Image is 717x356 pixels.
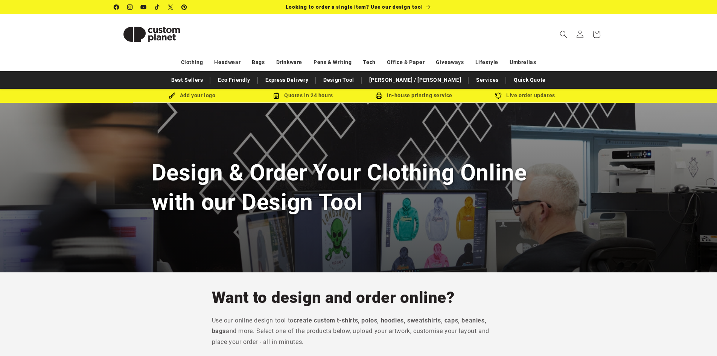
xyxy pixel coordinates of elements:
[365,73,465,87] a: [PERSON_NAME] / [PERSON_NAME]
[212,317,487,335] strong: create custom t-shirts, polos, hoodies, sweatshirts, caps, beanies, bags
[252,56,265,69] a: Bags
[314,56,352,69] a: Pens & Writing
[495,92,502,99] img: Order updates
[470,91,581,100] div: Live order updates
[212,287,505,308] h2: Want to design and order online?
[273,92,280,99] img: Order Updates Icon
[510,73,550,87] a: Quick Quote
[510,56,536,69] a: Umbrellas
[436,56,464,69] a: Giveaways
[114,17,189,51] img: Custom Planet
[262,73,312,87] a: Express Delivery
[167,73,207,87] a: Best Sellers
[276,56,302,69] a: Drinkware
[212,315,505,348] p: Use our online design tool to and more. Select one of the products below, upload your artwork, cu...
[248,91,359,100] div: Quotes in 24 hours
[472,73,502,87] a: Services
[376,92,382,99] img: In-house printing
[555,26,572,43] summary: Search
[214,56,241,69] a: Headwear
[363,56,375,69] a: Tech
[137,91,248,100] div: Add your logo
[475,56,498,69] a: Lifestyle
[214,73,254,87] a: Eco Friendly
[286,4,423,10] span: Looking to order a single item? Use our design tool
[320,73,358,87] a: Design Tool
[111,14,192,54] a: Custom Planet
[181,56,203,69] a: Clothing
[152,158,566,216] h1: Design & Order Your Clothing Online with our Design Tool
[359,91,470,100] div: In-house printing service
[387,56,425,69] a: Office & Paper
[169,92,175,99] img: Brush Icon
